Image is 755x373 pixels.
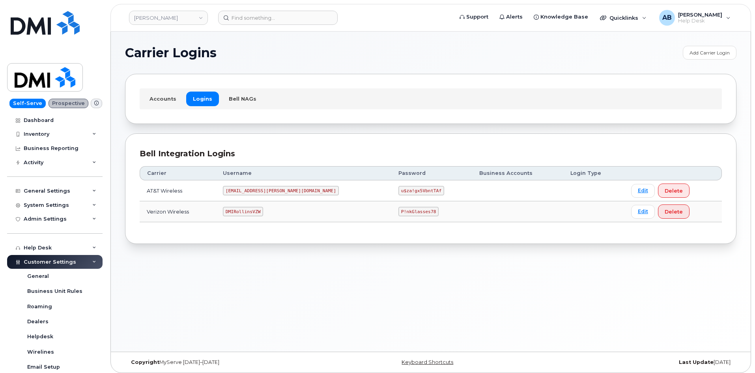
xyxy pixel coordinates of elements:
[186,92,219,106] a: Logins
[391,166,472,180] th: Password
[472,166,563,180] th: Business Accounts
[658,184,690,198] button: Delete
[665,208,683,216] span: Delete
[631,205,655,219] a: Edit
[222,92,263,106] a: Bell NAGs
[398,207,439,216] code: P!nkGlasses78
[679,359,714,365] strong: Last Update
[563,166,624,180] th: Login Type
[658,204,690,219] button: Delete
[216,166,391,180] th: Username
[131,359,159,365] strong: Copyright
[125,47,217,59] span: Carrier Logins
[140,148,722,159] div: Bell Integration Logins
[631,184,655,198] a: Edit
[140,201,216,222] td: Verizon Wireless
[683,46,736,60] a: Add Carrier Login
[140,166,216,180] th: Carrier
[143,92,183,106] a: Accounts
[223,186,339,195] code: [EMAIL_ADDRESS][PERSON_NAME][DOMAIN_NAME]
[223,207,263,216] code: DMIRollinsVZW
[665,187,683,195] span: Delete
[125,359,329,366] div: MyServe [DATE]–[DATE]
[533,359,736,366] div: [DATE]
[398,186,444,195] code: u$za!gx5VbntTAf
[402,359,453,365] a: Keyboard Shortcuts
[140,180,216,201] td: AT&T Wireless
